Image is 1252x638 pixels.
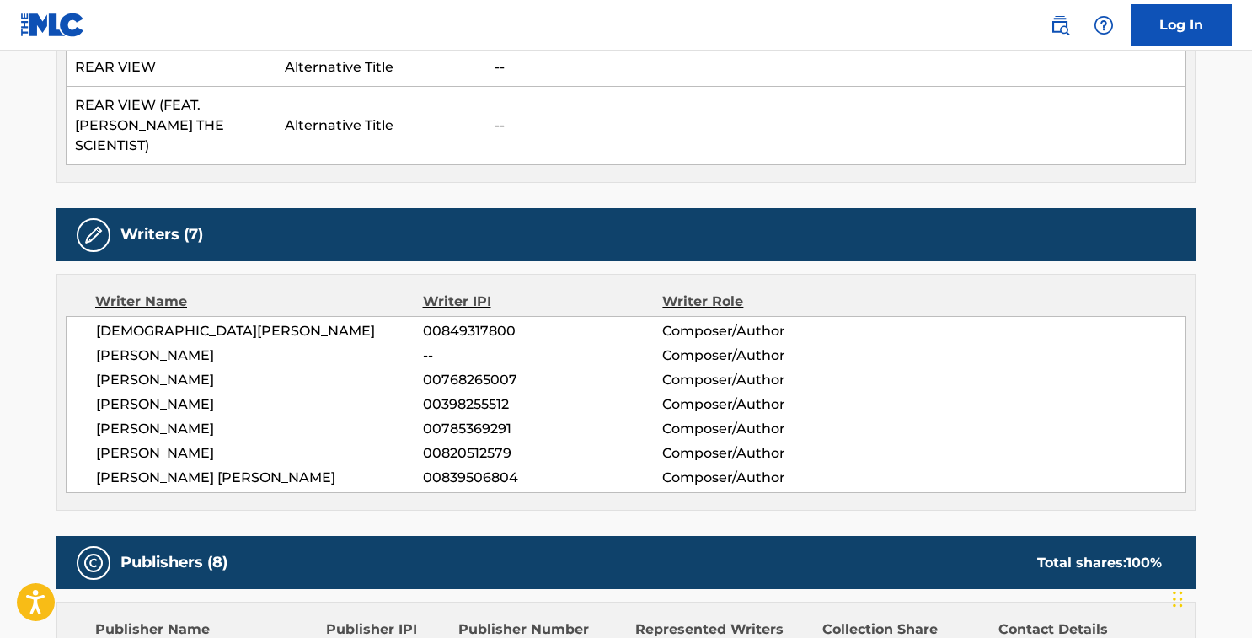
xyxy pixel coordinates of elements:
[83,553,104,573] img: Publishers
[96,321,423,341] span: [DEMOGRAPHIC_DATA][PERSON_NAME]
[20,13,85,37] img: MLC Logo
[1094,15,1114,35] img: help
[1168,557,1252,638] iframe: Chat Widget
[423,321,662,341] span: 00849317800
[96,394,423,415] span: [PERSON_NAME]
[67,49,276,87] td: REAR VIEW
[662,394,880,415] span: Composer/Author
[1087,8,1121,42] div: Help
[662,321,880,341] span: Composer/Author
[95,292,423,312] div: Writer Name
[1131,4,1232,46] a: Log In
[662,443,880,464] span: Composer/Author
[83,225,104,245] img: Writers
[1050,15,1070,35] img: search
[486,49,1186,87] td: --
[96,370,423,390] span: [PERSON_NAME]
[423,292,663,312] div: Writer IPI
[120,553,227,572] h5: Publishers (8)
[662,292,880,312] div: Writer Role
[1173,574,1183,625] div: Drag
[662,346,880,366] span: Composer/Author
[67,87,276,165] td: REAR VIEW (FEAT. [PERSON_NAME] THE SCIENTIST)
[486,87,1186,165] td: --
[662,419,880,439] span: Composer/Author
[423,468,662,488] span: 00839506804
[423,394,662,415] span: 00398255512
[423,419,662,439] span: 00785369291
[96,443,423,464] span: [PERSON_NAME]
[662,370,880,390] span: Composer/Author
[1043,8,1077,42] a: Public Search
[276,49,486,87] td: Alternative Title
[423,443,662,464] span: 00820512579
[1126,555,1162,571] span: 100 %
[96,346,423,366] span: [PERSON_NAME]
[96,419,423,439] span: [PERSON_NAME]
[423,370,662,390] span: 00768265007
[276,87,486,165] td: Alternative Title
[662,468,880,488] span: Composer/Author
[96,468,423,488] span: [PERSON_NAME] [PERSON_NAME]
[1037,553,1162,573] div: Total shares:
[120,225,203,244] h5: Writers (7)
[423,346,662,366] span: --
